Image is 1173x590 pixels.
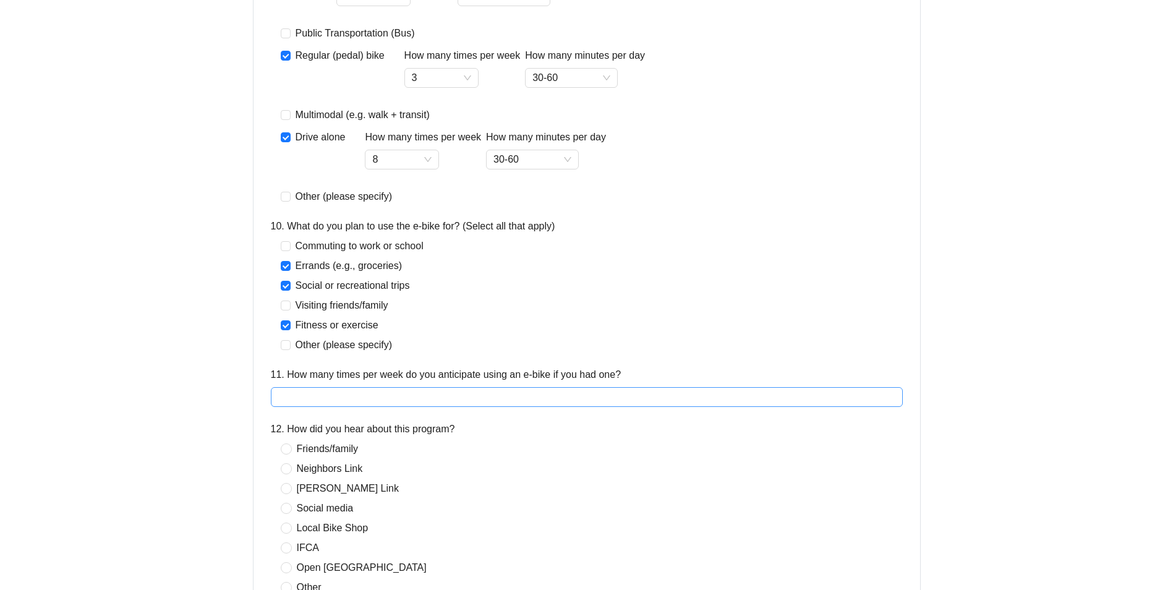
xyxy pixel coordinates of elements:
span: 8 [372,150,432,169]
span: Visiting friends/family [291,298,393,313]
span: Neighbors Link [292,461,368,476]
label: How many minutes per day [486,130,606,145]
label: How many minutes per day [525,48,645,63]
span: 30-60 [532,69,610,87]
span: Fitness or exercise [291,318,383,333]
span: [PERSON_NAME] Link [292,481,404,496]
span: Local Bike Shop [292,521,373,536]
input: 11. How many times per week do you anticipate using an e-bike if you had one? [271,387,903,407]
label: 10. What do you plan to use the e-bike for? (Select all that apply) [271,219,555,234]
label: 12. How did you hear about this program? [271,422,455,437]
span: Errands (e.g., groceries) [291,259,407,273]
span: IFCA [292,541,324,555]
span: Public Transportation (Bus) [291,26,420,41]
span: Social media [292,501,359,516]
label: How many times per week [365,130,481,145]
span: Other (please specify) [291,189,398,204]
span: 30-60 [493,150,571,169]
span: 3 [412,69,471,87]
label: 11. How many times per week do you anticipate using an e-bike if you had one? [271,367,621,382]
span: Multimodal (e.g. walk + transit) [291,108,435,122]
span: Commuting to work or school [291,239,429,254]
span: Other (please specify) [291,338,398,353]
label: How many times per week [404,48,521,63]
span: Social or recreational trips [291,278,415,293]
span: Regular (pedal) bike [291,48,390,63]
span: Open [GEOGRAPHIC_DATA] [292,560,432,575]
span: Friends/family [292,442,364,456]
span: Drive alone [291,130,351,145]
